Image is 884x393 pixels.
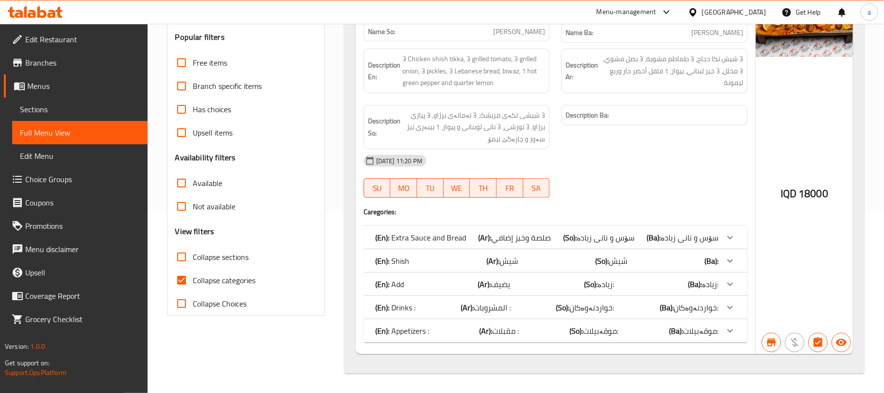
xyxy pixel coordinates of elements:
span: [PERSON_NAME] [691,27,743,39]
span: شیش [609,254,627,268]
a: Menus [4,74,148,98]
span: 3 شيش تكا دجاج، 3 طماطم مشوية، 3 بصل مشوي، 3 مخلل، 3 خبز لبناني، بيواز، 1 فلفل أخضر حار وربع ليمونة [600,53,743,89]
span: Collapse categories [193,274,256,286]
b: (En): [375,230,389,245]
strong: Description So: [368,115,400,139]
span: Upsell items [193,127,233,138]
b: (Ar): [480,324,493,338]
div: [GEOGRAPHIC_DATA] [702,7,766,17]
span: Collapse sections [193,251,249,263]
span: موقەبیلات: [683,324,718,338]
button: Has choices [808,333,828,352]
span: Choice Groups [25,173,140,185]
a: Support.OpsPlatform [5,366,67,379]
span: IQD [781,184,797,203]
b: (So): [595,254,609,268]
b: (Ba): [688,277,702,291]
b: (Ar): [478,277,491,291]
span: Not available [193,201,236,212]
span: مقبلات : [493,324,519,338]
b: (So): [584,277,598,291]
span: Upsell [25,267,140,278]
span: [PERSON_NAME] [493,27,545,37]
button: Branch specific item [762,333,781,352]
a: Branches [4,51,148,74]
span: صلصة وخبز إضافي [491,230,551,245]
span: Coupons [25,197,140,208]
button: FR [497,178,523,198]
span: Menus [27,80,140,92]
span: SU [368,181,387,195]
span: Coverage Report [25,290,140,302]
span: Branches [25,57,140,68]
span: a [867,7,871,17]
button: SU [364,178,391,198]
button: TH [470,178,497,198]
a: Coupons [4,191,148,214]
h4: Caregories: [364,207,748,217]
b: (En): [375,277,389,291]
b: (So): [563,230,577,245]
span: خواردنەوەکان: [674,300,718,315]
span: Has choices [193,103,232,115]
div: (En): Add(Ar):يضيف(So):زیادە:(Ba):زیادە: [364,273,748,296]
a: Promotions [4,214,148,238]
span: Free items [193,57,228,68]
span: Edit Restaurant [25,34,140,45]
a: Coverage Report [4,284,148,308]
p: Shish [375,255,409,267]
b: (So): [556,300,570,315]
span: TH [474,181,493,195]
a: Grocery Checklist [4,308,148,331]
span: FR [500,181,519,195]
div: Menu-management [597,6,656,18]
span: Collapse Choices [193,298,247,309]
span: Version: [5,340,29,353]
span: Grocery Checklist [25,313,140,325]
span: WE [448,181,467,195]
strong: Name So: [368,27,395,37]
span: Menu disclaimer [25,243,140,255]
span: SA [527,181,546,195]
span: موقەبیلات: [583,324,618,338]
span: Get support on: [5,357,50,369]
span: 1.0.0 [30,340,45,353]
p: Appetizers : [375,325,429,337]
h3: View filters [175,226,215,237]
span: يضيف [491,277,510,291]
b: (En): [375,254,389,268]
span: TU [421,181,440,195]
a: Edit Menu [12,144,148,168]
span: Branch specific items [193,80,262,92]
span: MO [394,181,413,195]
b: (Ar): [461,300,474,315]
a: Full Menu View [12,121,148,144]
b: (Ba): [660,300,674,315]
p: Add [375,278,404,290]
button: Purchased item [785,333,804,352]
strong: Description Ba: [566,109,609,121]
span: Edit Menu [20,150,140,162]
button: SA [523,178,550,198]
span: [DATE] 11:20 PM [372,156,426,166]
h3: Popular filters [175,32,317,43]
span: خواردنەوەکان: [570,300,615,315]
span: سۆس و نانی زیادە [661,230,718,245]
b: (Ba): [647,230,661,245]
span: زیادە: [702,277,718,291]
span: زیادە: [598,277,614,291]
a: Menu disclaimer [4,238,148,261]
b: (Ar): [486,254,500,268]
p: Drinks : [375,302,416,313]
div: (En): Appetizers :(Ar):مقبلات :(So):موقەبیلات:(Ba):موقەبیلات: [364,319,748,342]
span: شیش [500,254,518,268]
span: Sections [20,103,140,115]
div: (En): Extra Sauce and Bread(Ar):صلصة وخبز إضافي(So):سۆس و نانی زیادە(Ba):سۆس و نانی زیادە [364,226,748,249]
div: (En): Shish(Ar):شیش(So):شیش(Ba): [364,249,748,273]
span: سۆس و نانی زیادە [577,230,634,245]
button: WE [444,178,470,198]
button: TU [417,178,444,198]
p: Extra Sauce and Bread [375,232,466,243]
button: Available [832,333,851,352]
b: (Ba): [669,324,683,338]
